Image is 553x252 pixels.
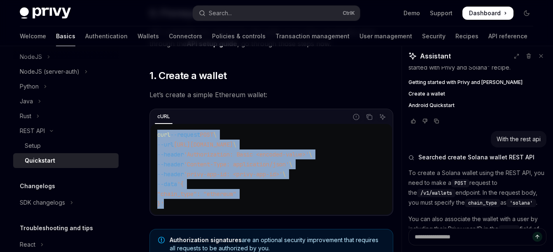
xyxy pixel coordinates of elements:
button: Toggle REST API section [13,124,119,138]
div: SDK changelogs [20,198,65,208]
button: Toggle React section [13,237,119,252]
a: Android Quickstart [408,102,546,109]
div: Quickstart [25,156,55,166]
a: Demo [404,9,420,17]
a: User management [359,26,412,46]
span: /v1/wallets [420,190,452,196]
button: Toggle NodeJS (server-auth) section [13,64,119,79]
span: --data [157,180,177,188]
div: NodeJS (server-auth) [20,67,79,77]
span: \ [213,131,217,138]
span: }' [157,200,164,208]
a: Transaction management [275,26,350,46]
h5: Changelogs [20,181,55,191]
span: --header [157,170,184,178]
span: 'solana' [510,200,533,206]
a: Dashboard [462,7,513,20]
span: '{ [177,180,184,188]
a: API reference [488,26,527,46]
span: --header [157,151,184,158]
span: Let’s create a simple Ethereum wallet: [149,89,393,100]
span: Searched create Solana wallet REST API [418,153,534,161]
span: --header [157,161,184,168]
textarea: Ask a question... [408,228,546,245]
span: \ [309,151,312,158]
a: Basics [56,26,75,46]
button: Toggle Java section [13,94,119,109]
span: POST [455,180,466,187]
button: Toggle Rust section [13,109,119,124]
button: Copy chat response [432,117,441,125]
a: Welcome [20,26,46,46]
button: Searched create Solana wallet REST API [408,153,546,161]
div: Search... [209,8,232,18]
button: Vote that response was not good [420,117,430,125]
span: Getting started with Privy and [PERSON_NAME] [408,79,523,86]
button: Copy the contents from the code block [364,112,375,122]
span: Assistant [420,51,451,61]
span: Dashboard [469,9,501,17]
a: Policies & controls [212,26,266,46]
button: Toggle Python section [13,79,119,94]
div: Python [20,82,39,91]
span: Android Quickstart [408,102,455,109]
a: Create a wallet [408,91,546,97]
a: Quickstart [13,153,119,168]
span: POST [200,131,213,138]
button: Open search [193,6,360,21]
a: Security [422,26,446,46]
span: 1. Create a wallet [149,69,226,82]
span: 'Authorization: Basic <encoded-value>' [184,151,309,158]
span: chain_type [468,200,497,206]
span: curl [157,131,170,138]
h5: Troubleshooting and tips [20,223,93,233]
span: --url [157,141,174,148]
button: Ask AI [377,112,388,122]
span: --request [170,131,200,138]
a: Authentication [85,26,128,46]
a: Wallets [138,26,159,46]
a: Connectors [169,26,202,46]
span: Ctrl K [343,10,355,16]
img: dark logo [20,7,71,19]
span: [URL][DOMAIN_NAME] [174,141,233,148]
button: Toggle dark mode [520,7,533,20]
div: cURL [155,112,173,121]
p: To create a Solana wallet using the REST API, you need to make a request to the endpoint. In the ... [408,168,546,208]
a: Setup [13,138,119,153]
div: Java [20,96,33,106]
a: Recipes [455,26,478,46]
div: REST API [20,126,45,136]
a: Getting started with Privy and [PERSON_NAME] [408,79,546,86]
span: 'privy-app-id: <privy-app-id>' [184,170,282,178]
button: Report incorrect code [351,112,362,122]
button: Toggle SDK changelogs section [13,195,119,210]
span: Create a wallet [408,91,445,97]
a: Support [430,9,453,17]
div: Rust [20,111,31,121]
span: owner [502,226,516,233]
div: With the rest api [497,135,541,143]
div: React [20,240,35,250]
div: Setup [25,141,41,151]
span: \ [289,161,292,168]
span: \ [233,141,236,148]
button: Vote that response was good [408,117,418,125]
button: Send message [532,232,542,242]
span: "chain_type": "ethereum" [157,190,236,198]
span: 'Content-Type: application/json' [184,161,289,168]
span: \ [282,170,286,178]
